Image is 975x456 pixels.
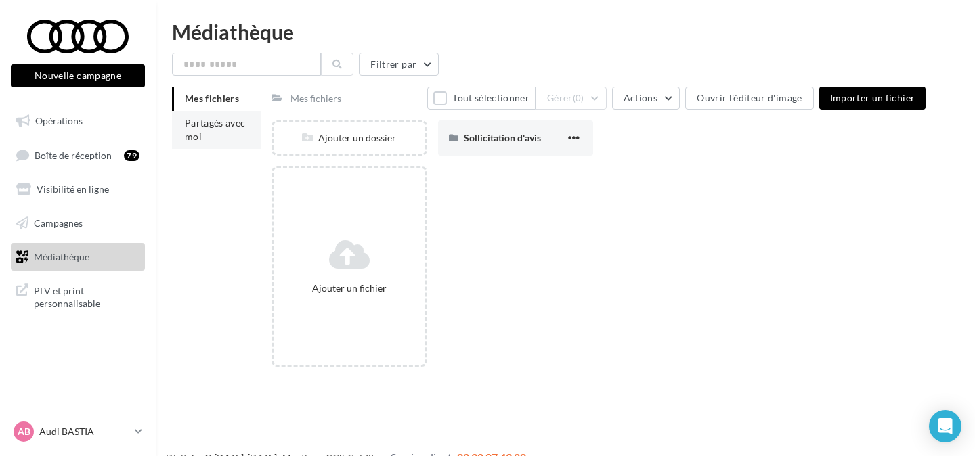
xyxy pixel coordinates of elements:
a: Boîte de réception79 [8,141,148,170]
div: Open Intercom Messenger [929,410,961,442]
span: Partagés avec moi [185,117,246,142]
span: AB [18,425,30,438]
span: (0) [573,93,584,104]
span: Boîte de réception [35,149,112,160]
button: Actions [612,87,680,110]
span: Campagnes [34,217,83,229]
button: Nouvelle campagne [11,64,145,87]
div: Médiathèque [172,22,959,42]
button: Filtrer par [359,53,439,76]
a: PLV et print personnalisable [8,276,148,316]
span: Médiathèque [34,250,89,262]
span: Opérations [35,115,83,127]
span: Sollicitation d'avis [464,132,541,143]
div: 79 [124,150,139,161]
span: Importer un fichier [830,92,915,104]
button: Importer un fichier [819,87,926,110]
a: Opérations [8,107,148,135]
div: Ajouter un dossier [274,131,425,145]
button: Gérer(0) [536,87,607,110]
p: Audi BASTIA [39,425,129,438]
a: Campagnes [8,209,148,237]
a: Visibilité en ligne [8,175,148,204]
button: Ouvrir l'éditeur d'image [685,87,813,110]
a: Médiathèque [8,243,148,271]
div: Ajouter un fichier [279,281,419,295]
span: Visibilité en ligne [37,183,109,195]
span: PLV et print personnalisable [34,281,139,311]
a: AB Audi BASTIA [11,419,145,444]
span: Actions [624,92,657,104]
div: Mes fichiers [290,92,341,106]
button: Tout sélectionner [427,87,536,110]
span: Mes fichiers [185,93,239,104]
